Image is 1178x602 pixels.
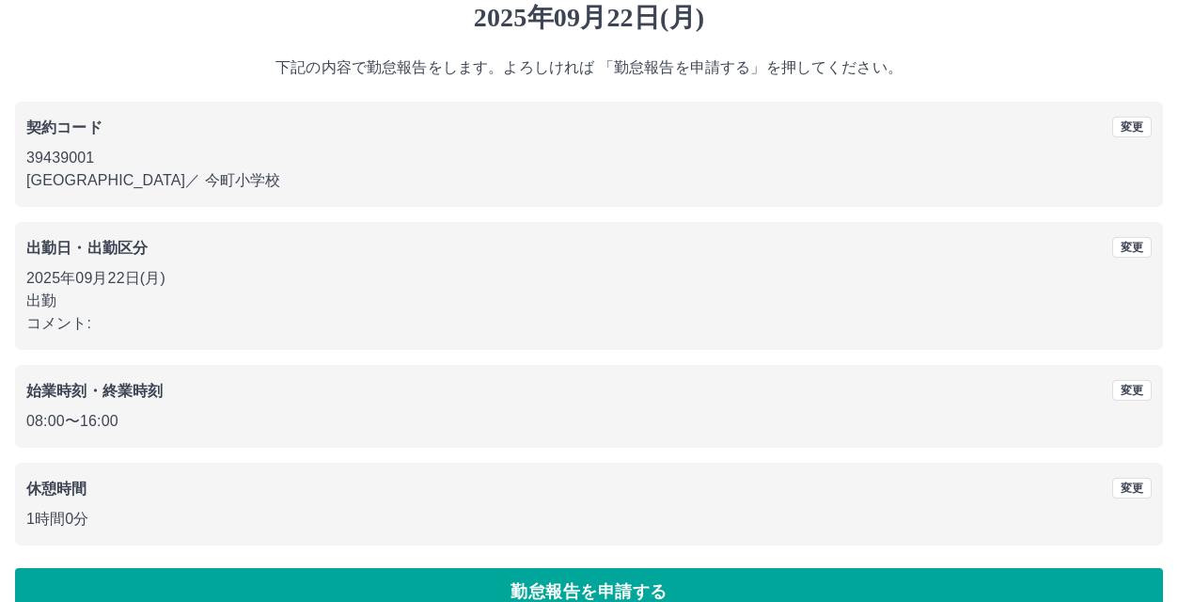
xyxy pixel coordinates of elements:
[26,312,1152,335] p: コメント:
[26,481,87,497] b: 休憩時間
[1112,478,1152,499] button: 変更
[26,290,1152,312] p: 出勤
[15,2,1163,34] h1: 2025年09月22日(月)
[15,56,1163,79] p: 下記の内容で勤怠報告をします。よろしければ 「勤怠報告を申請する」を押してください。
[26,169,1152,192] p: [GEOGRAPHIC_DATA] ／ 今町小学校
[1112,380,1152,401] button: 変更
[1112,237,1152,258] button: 変更
[26,119,102,135] b: 契約コード
[26,508,1152,531] p: 1時間0分
[26,410,1152,433] p: 08:00 〜 16:00
[26,147,1152,169] p: 39439001
[26,267,1152,290] p: 2025年09月22日(月)
[1112,117,1152,137] button: 変更
[26,383,163,399] b: 始業時刻・終業時刻
[26,240,148,256] b: 出勤日・出勤区分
